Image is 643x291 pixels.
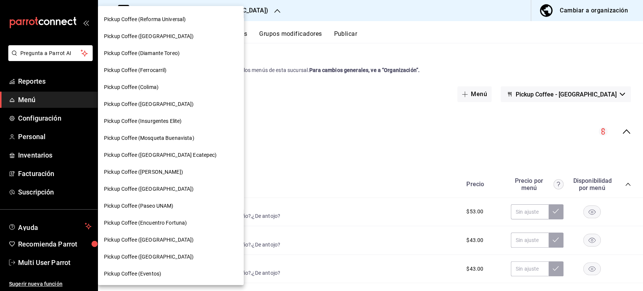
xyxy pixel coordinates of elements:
[104,100,194,108] span: Pickup Coffee ([GEOGRAPHIC_DATA])
[98,231,244,248] div: Pickup Coffee ([GEOGRAPHIC_DATA])
[104,117,182,125] span: Pickup Coffee (Insurgentes Elite)
[104,253,194,261] span: Pickup Coffee ([GEOGRAPHIC_DATA])
[104,83,159,91] span: Pickup Coffee (Colima)
[104,202,173,210] span: Pickup Coffee (Paseo UNAM)
[98,214,244,231] div: Pickup Coffee (Encuentro Fortuna)
[104,32,194,40] span: Pickup Coffee ([GEOGRAPHIC_DATA])
[104,66,167,74] span: Pickup Coffee (Ferrocarril)
[98,28,244,45] div: Pickup Coffee ([GEOGRAPHIC_DATA])
[98,130,244,147] div: Pickup Coffee (Mosqueta Buenavista)
[98,113,244,130] div: Pickup Coffee (Insurgentes Elite)
[98,79,244,96] div: Pickup Coffee (Colima)
[98,62,244,79] div: Pickup Coffee (Ferrocarril)
[98,147,244,164] div: Pickup Coffee ([GEOGRAPHIC_DATA] Ecatepec)
[98,181,244,198] div: Pickup Coffee ([GEOGRAPHIC_DATA])
[98,265,244,282] div: Pickup Coffee (Eventos)
[104,236,194,244] span: Pickup Coffee ([GEOGRAPHIC_DATA])
[98,96,244,113] div: Pickup Coffee ([GEOGRAPHIC_DATA])
[98,45,244,62] div: Pickup Coffee (Diamante Toreo)
[104,219,187,227] span: Pickup Coffee (Encuentro Fortuna)
[104,270,161,278] span: Pickup Coffee (Eventos)
[104,15,186,23] span: Pickup Coffee (Reforma Universal)
[98,198,244,214] div: Pickup Coffee (Paseo UNAM)
[98,11,244,28] div: Pickup Coffee (Reforma Universal)
[104,49,180,57] span: Pickup Coffee (Diamante Toreo)
[104,134,194,142] span: Pickup Coffee (Mosqueta Buenavista)
[98,164,244,181] div: Pickup Coffee ([PERSON_NAME])
[98,248,244,265] div: Pickup Coffee ([GEOGRAPHIC_DATA])
[104,151,217,159] span: Pickup Coffee ([GEOGRAPHIC_DATA] Ecatepec)
[104,168,183,176] span: Pickup Coffee ([PERSON_NAME])
[104,185,194,193] span: Pickup Coffee ([GEOGRAPHIC_DATA])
